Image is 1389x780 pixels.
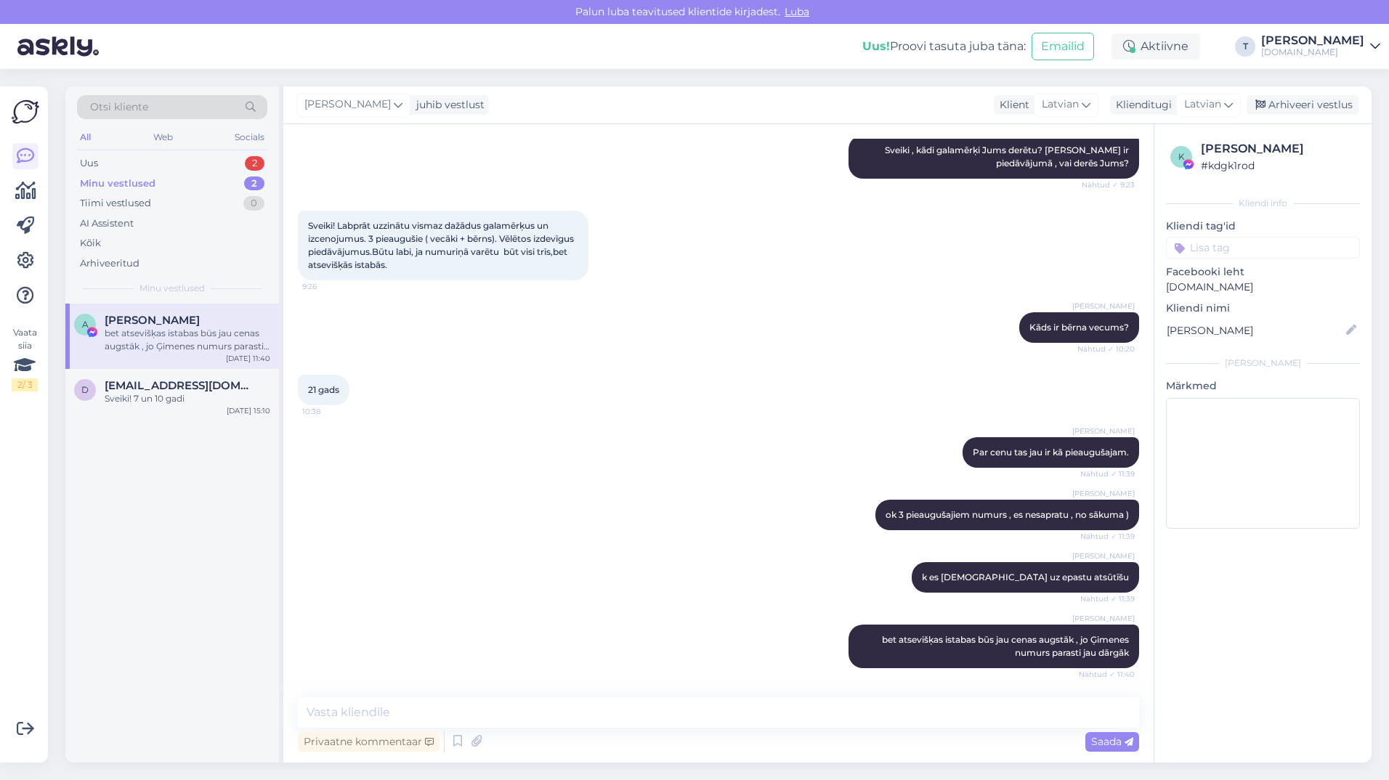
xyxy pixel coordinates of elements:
span: Nähtud ✓ 11:39 [1080,468,1135,479]
div: Klienditugi [1110,97,1172,113]
span: Nähtud ✓ 11:39 [1080,593,1135,604]
b: Uus! [862,39,890,53]
p: Kliendi nimi [1166,301,1360,316]
span: Otsi kliente [90,99,148,115]
span: [PERSON_NAME] [1072,613,1135,624]
span: k es [DEMOGRAPHIC_DATA] uz epastu atsūtīšu [922,572,1129,582]
span: 21 gads [308,384,339,395]
div: Vaata siia [12,326,38,391]
span: Nähtud ✓ 11:39 [1080,531,1135,542]
span: [PERSON_NAME] [1072,551,1135,561]
span: 10:38 [302,406,357,417]
p: Kliendi tag'id [1166,219,1360,234]
div: All [77,128,94,147]
div: 2 [244,176,264,191]
span: dagolovinad@gmail.com [105,379,256,392]
span: d [81,384,89,395]
div: Arhiveeritud [80,256,139,271]
input: Lisa tag [1166,237,1360,259]
span: Par cenu tas jau ir kā pieaugušajam. [973,447,1129,458]
div: 0 [243,196,264,211]
div: Aktiivne [1111,33,1200,60]
p: Märkmed [1166,378,1360,394]
span: [PERSON_NAME] [1072,301,1135,312]
span: Saada [1091,735,1133,748]
div: AI Assistent [80,216,134,231]
div: [PERSON_NAME] [1261,35,1364,46]
span: 9:26 [302,281,357,292]
div: [DOMAIN_NAME] [1261,46,1364,58]
span: Sveiki , kādi galamērķi Jums derētu? [PERSON_NAME] ir piedāvājumā , vai derēs Jums? [885,145,1131,168]
p: [DOMAIN_NAME] [1166,280,1360,295]
span: A [82,319,89,330]
span: Latvian [1042,97,1079,113]
span: Luba [780,5,814,18]
div: Sveiki! 7 un 10 gadi [105,392,270,405]
div: Klient [994,97,1029,113]
img: Askly Logo [12,98,39,126]
a: [PERSON_NAME][DOMAIN_NAME] [1261,35,1380,58]
div: Tiimi vestlused [80,196,151,211]
button: Emailid [1032,33,1094,60]
span: Minu vestlused [139,282,205,295]
div: Arhiveeri vestlus [1247,95,1358,115]
span: Nähtud ✓ 11:40 [1079,669,1135,680]
div: [PERSON_NAME] [1201,140,1356,158]
span: ok 3 pieaugušajiem numurs , es nesapratu , no sākuma ) [886,509,1129,520]
span: Antra Končus [105,314,200,327]
div: 2 [245,156,264,171]
div: Web [150,128,176,147]
div: juhib vestlust [410,97,485,113]
div: [DATE] 11:40 [226,353,270,364]
span: Sveiki! Labprāt uzzinātu vismaz dažādus galamērķus un izcenojumus. 3 pieaugušie ( vecāki + bērns)... [308,220,576,270]
span: Latvian [1184,97,1221,113]
p: Facebooki leht [1166,264,1360,280]
div: [DATE] 15:10 [227,405,270,416]
div: Uus [80,156,98,171]
div: Kõik [80,236,101,251]
div: T [1235,36,1255,57]
span: Kāds ir bērna vecums? [1029,322,1129,333]
span: [PERSON_NAME] [304,97,391,113]
span: [PERSON_NAME] [1072,426,1135,436]
span: bet atsevišķas istabas būs jau cenas augstāk , jo Ģimenes numurs parasti jau dārgāk [882,634,1131,658]
div: bet atsevišķas istabas būs jau cenas augstāk , jo Ģimenes numurs parasti jau dārgāk [105,327,270,353]
span: [PERSON_NAME] [1072,488,1135,499]
span: Nähtud ✓ 10:20 [1077,344,1135,354]
span: Nähtud ✓ 9:23 [1080,179,1135,190]
div: Minu vestlused [80,176,155,191]
span: k [1178,151,1185,162]
div: 2 / 3 [12,378,38,391]
div: Kliendi info [1166,197,1360,210]
div: Privaatne kommentaar [298,732,440,752]
input: Lisa nimi [1167,322,1343,338]
div: Proovi tasuta juba täna: [862,38,1026,55]
div: [PERSON_NAME] [1166,357,1360,370]
div: Socials [232,128,267,147]
div: # kdgk1rod [1201,158,1356,174]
